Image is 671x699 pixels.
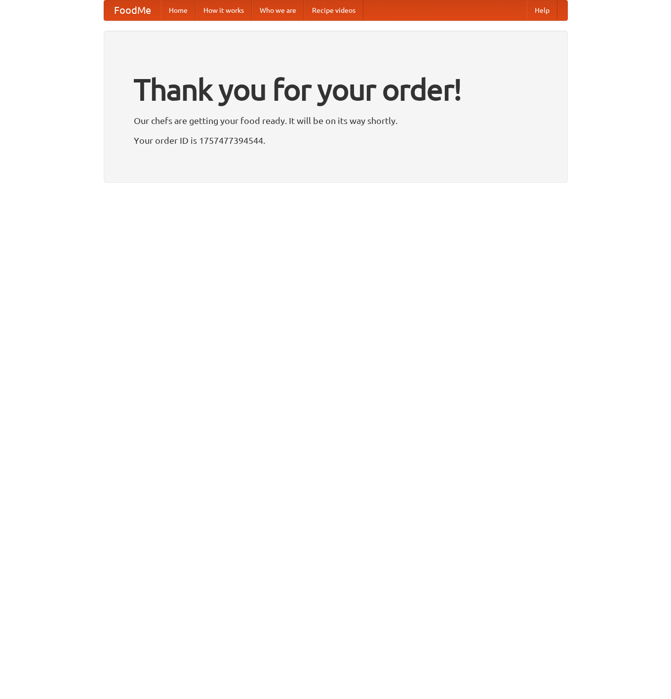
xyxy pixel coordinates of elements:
h1: Thank you for your order! [134,66,538,113]
a: Help [527,0,557,20]
p: Our chefs are getting your food ready. It will be on its way shortly. [134,113,538,128]
a: Who we are [252,0,304,20]
p: Your order ID is 1757477394544. [134,133,538,148]
a: How it works [196,0,252,20]
a: FoodMe [104,0,161,20]
a: Home [161,0,196,20]
a: Recipe videos [304,0,363,20]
